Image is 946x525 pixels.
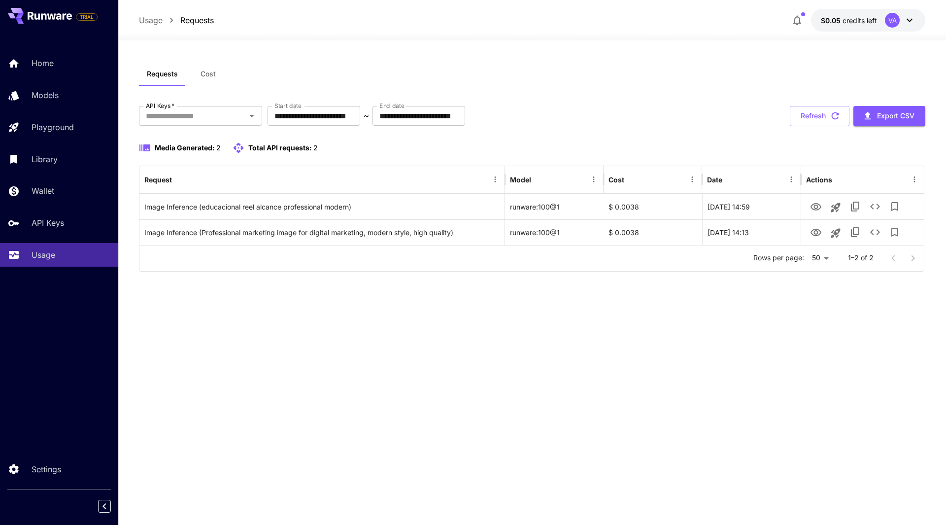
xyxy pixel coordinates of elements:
label: Start date [274,102,302,110]
p: ~ [364,110,369,122]
button: Menu [784,173,798,186]
button: Sort [723,173,737,186]
div: Click to copy prompt [144,194,500,219]
button: See details [865,197,885,216]
div: Cost [608,175,624,184]
button: View [806,196,826,216]
span: Add your payment card to enable full platform functionality. [76,11,98,23]
nav: breadcrumb [139,14,214,26]
p: 1–2 of 2 [848,253,874,263]
span: Media Generated: [155,143,215,152]
a: Requests [180,14,214,26]
span: Cost [201,70,216,78]
button: Copy TaskUUID [845,222,865,242]
button: Add to library [885,197,905,216]
button: Launch in playground [826,223,845,243]
div: Model [510,175,531,184]
button: Add to library [885,222,905,242]
button: Sort [532,173,546,186]
p: Library [32,153,58,165]
a: Usage [139,14,163,26]
label: API Keys [146,102,174,110]
p: Home [32,57,54,69]
div: $0.05 [821,15,877,26]
label: End date [379,102,404,110]
button: Menu [587,173,601,186]
p: API Keys [32,217,64,229]
div: Click to copy prompt [144,220,500,245]
button: View [806,222,826,242]
div: Request [144,175,172,184]
div: $ 0.0038 [604,219,702,245]
button: Menu [685,173,699,186]
span: Total API requests: [248,143,312,152]
div: 27 Sep, 2025 14:59 [702,194,801,219]
p: Settings [32,463,61,475]
span: credits left [843,16,877,25]
p: Models [32,89,59,101]
button: Sort [173,173,187,186]
button: Sort [625,173,639,186]
div: runware:100@1 [505,219,604,245]
button: See details [865,222,885,242]
p: Usage [32,249,55,261]
span: 2 [313,143,318,152]
span: Requests [147,70,178,78]
div: 27 Sep, 2025 14:13 [702,219,801,245]
div: 50 [808,251,832,265]
button: Menu [488,173,502,186]
p: Playground [32,121,74,133]
div: Date [707,175,722,184]
span: 2 [216,143,221,152]
div: Actions [806,175,832,184]
div: $ 0.0038 [604,194,702,219]
button: Launch in playground [826,198,845,217]
button: Copy TaskUUID [845,197,865,216]
button: Collapse sidebar [98,500,111,513]
button: Refresh [790,106,849,126]
div: Collapse sidebar [105,497,118,515]
button: $0.05VA [811,9,925,32]
span: TRIAL [76,13,97,21]
p: Rows per page: [753,253,804,263]
span: $0.05 [821,16,843,25]
button: Export CSV [853,106,925,126]
div: runware:100@1 [505,194,604,219]
p: Wallet [32,185,54,197]
button: Open [245,109,259,123]
button: Menu [908,173,921,186]
div: VA [885,13,900,28]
